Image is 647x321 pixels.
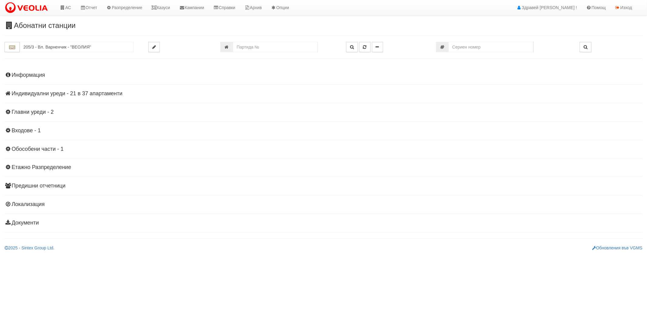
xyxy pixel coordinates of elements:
[20,42,133,52] input: Абонатна станция
[5,164,642,171] h4: Етажно Разпределение
[5,22,642,29] h3: Абонатни станции
[449,42,534,52] input: Сериен номер
[592,245,642,250] a: Обновления във VGMS
[233,42,318,52] input: Партида №
[5,220,642,226] h4: Документи
[5,128,642,134] h4: Входове - 1
[5,183,642,189] h4: Предишни отчетници
[5,72,642,78] h4: Информация
[5,109,642,115] h4: Главни уреди - 2
[5,201,642,208] h4: Локализация
[5,91,642,97] h4: Индивидуални уреди - 21 в 37 апартаменти
[5,146,642,152] h4: Обособени части - 1
[5,245,55,250] a: 2025 - Sintex Group Ltd.
[5,2,51,14] img: VeoliaLogo.png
